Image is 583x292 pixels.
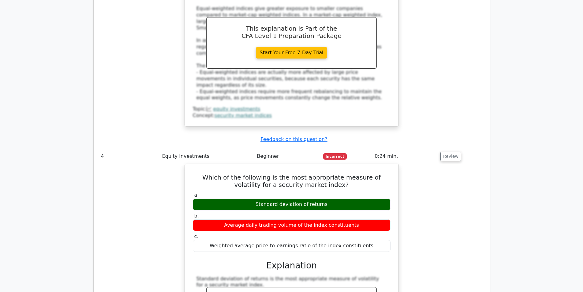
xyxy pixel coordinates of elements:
div: Average daily trading volume of the index constituents [193,219,391,231]
div: Standard deviation of returns [193,199,391,210]
a: security market indices [215,112,272,118]
span: c. [194,233,199,239]
a: Feedback on this question? [260,136,327,142]
h3: Explanation [196,260,387,271]
td: 4 [99,148,160,165]
span: b. [194,213,199,219]
div: Weighted average price-to-earnings ratio of the index constituents [193,240,391,252]
button: Review [440,152,461,161]
a: equity investments [213,106,260,112]
span: Incorrect [323,153,347,159]
div: Concept: [193,112,391,119]
a: Start Your Free 7-Day Trial [256,47,327,59]
td: Beginner [254,148,320,165]
div: Topic: [193,106,391,112]
td: 0:24 min. [372,148,438,165]
h5: Which of the following is the most appropriate measure of volatility for a security market index? [192,174,391,188]
div: Equal-weighted indices give greater exposure to smaller companies compared to market-cap weighted... [196,6,387,101]
span: a. [194,192,199,198]
td: Equity Investments [160,148,255,165]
